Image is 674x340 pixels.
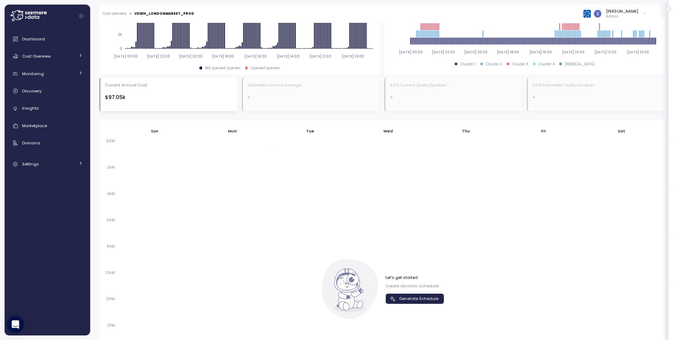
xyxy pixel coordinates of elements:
div: Estimated Annual Savings [247,82,302,88]
div: Not queued queries [205,66,240,71]
div: Open Intercom Messenger [7,316,24,333]
div: Queued queries [251,66,280,71]
span: Settings [22,161,39,167]
span: Generate Schedule [399,294,438,303]
a: Marketplace [7,119,87,133]
button: Mon [225,125,240,138]
span: 2AM [105,165,117,170]
tspan: [DATE] 14:00 [277,54,299,58]
tspan: [DATE] 20:00 [464,50,487,54]
button: Wed [380,125,396,138]
span: 12AM [104,139,117,143]
span: Monitoring [22,71,44,77]
span: Cost Overview [22,53,51,59]
button: Sat [614,125,629,138]
div: - [533,93,660,102]
div: - [247,93,375,102]
tspan: [DATE] 00:00 [114,54,138,58]
div: [PERSON_NAME] [606,8,638,14]
p: Create dynamic schedule [385,283,444,289]
p: Thu [462,128,470,134]
div: AVG Estimated Query Duration [533,82,594,88]
div: Cluster 2 [486,62,502,67]
div: [MEDICAL_DATA] [565,62,595,67]
tspan: 0 [120,46,122,51]
tspan: [DATE] 16:00 [244,54,267,58]
p: Tue [306,128,314,134]
a: Settings [7,157,87,171]
p: Sat [618,128,625,134]
img: 68790ce639d2d68da1992664.PNG [583,10,591,17]
button: Sun [148,125,162,138]
span: 2PM [106,323,117,328]
div: Cluster 3 [512,62,528,67]
a: Monitoring [7,67,87,81]
tspan: [DATE] 12:00 [309,54,331,58]
a: Dashboard [7,32,87,46]
span: Domains [22,140,40,146]
span: 6AM [105,218,117,222]
button: Fri [538,125,549,138]
span: 12PM [105,297,117,301]
a: Cost overview [103,12,126,15]
div: Cluster 4 [538,62,555,67]
p: Admin [606,14,638,19]
tspan: [DATE] 20:00 [179,54,202,58]
span: 4AM [105,191,117,196]
div: $97.05k [105,93,233,102]
button: Thu [458,125,473,138]
button: Collapse navigation [77,13,86,19]
tspan: [DATE] 18:00 [497,50,519,54]
span: Discovery [22,88,41,94]
a: Discovery [7,84,87,98]
div: > [129,12,132,16]
a: Insights [7,102,87,116]
button: Tue [303,125,318,138]
tspan: [DATE] 10:00 [627,50,649,54]
span: 8AM [105,244,117,249]
p: Wed [383,128,393,134]
img: ACg8ocLCy7HMj59gwelRyEldAl2GQfy23E10ipDNf0SDYCnD3y85RA=s96-c [594,10,601,17]
p: Sun [151,128,158,134]
tspan: [DATE] 16:00 [529,50,552,54]
span: Dashboard [22,36,45,42]
p: Mon [228,128,237,134]
div: Current Annual Cost [105,82,147,88]
tspan: [DATE] 14:00 [562,50,584,54]
tspan: [DATE] 22:00 [431,50,455,54]
div: Cluster 1 [461,62,476,67]
span: Marketplace [22,123,47,129]
span: Insights [22,105,39,111]
tspan: [DATE] 00:00 [399,50,423,54]
a: Cost Overview [7,49,87,63]
a: Domains [7,136,87,150]
span: 10AM [104,270,117,275]
tspan: [DATE] 22:00 [146,54,170,58]
p: Fri [541,128,546,134]
button: Generate Schedule [385,294,444,304]
tspan: [DATE] 10:00 [342,54,364,58]
tspan: 3k [118,32,122,37]
tspan: [DATE] 12:00 [594,50,616,54]
tspan: [DATE] 18:00 [212,54,234,58]
div: - [390,93,518,102]
div: VDWH_LONDONMARKET_PROD [134,12,194,15]
p: Let's get started [385,275,444,280]
div: AVG Current Query Duration [390,82,447,88]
